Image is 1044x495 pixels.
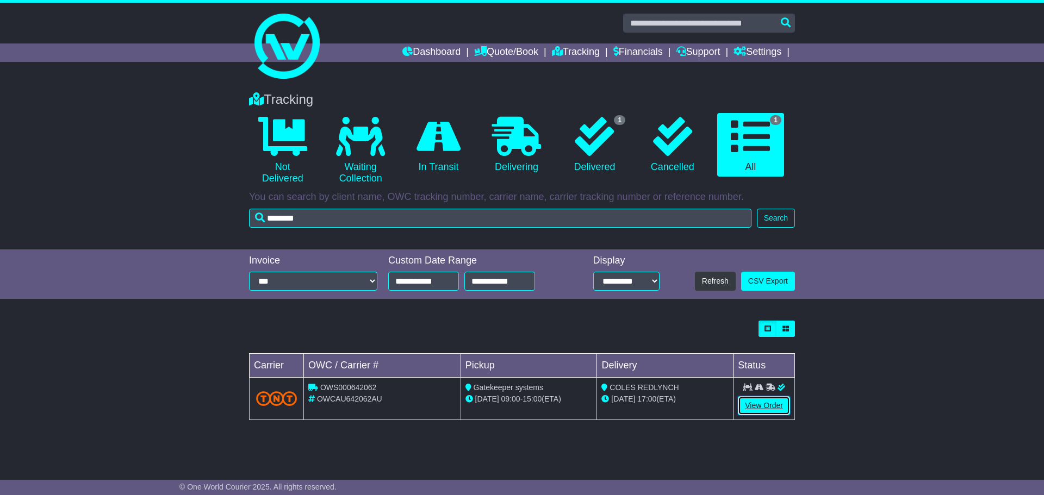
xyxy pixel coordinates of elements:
a: Settings [734,43,781,62]
div: Tracking [244,92,800,108]
a: CSV Export [741,272,795,291]
a: Cancelled [639,113,706,177]
div: Invoice [249,255,377,267]
a: Quote/Book [474,43,538,62]
div: Display [593,255,660,267]
td: OWC / Carrier # [304,354,461,378]
a: Support [676,43,720,62]
a: Dashboard [402,43,461,62]
span: 15:00 [523,394,542,403]
p: You can search by client name, OWC tracking number, carrier name, carrier tracking number or refe... [249,191,795,203]
a: In Transit [405,113,472,177]
span: OWS000642062 [320,383,377,392]
span: [DATE] [475,394,499,403]
span: OWCAU642062AU [317,394,382,403]
a: Financials [613,43,663,62]
div: Custom Date Range [388,255,563,267]
a: Waiting Collection [327,113,394,189]
td: Status [734,354,795,378]
div: - (ETA) [465,393,593,405]
img: TNT_Domestic.png [256,391,297,406]
a: Not Delivered [249,113,316,189]
span: 09:00 [501,394,520,403]
td: Pickup [461,354,597,378]
td: Carrier [250,354,304,378]
a: Tracking [552,43,600,62]
span: © One World Courier 2025. All rights reserved. [179,483,337,491]
div: (ETA) [601,393,729,405]
button: Search [757,209,795,228]
span: 1 [614,115,625,125]
span: COLES REDLYNCH [610,383,679,392]
span: 17:00 [637,394,656,403]
button: Refresh [695,272,736,291]
td: Delivery [597,354,734,378]
a: Delivering [483,113,550,177]
a: 1 All [717,113,784,177]
a: View Order [738,396,790,415]
a: 1 Delivered [561,113,628,177]
span: Gatekeeper systems [474,383,543,392]
span: [DATE] [611,394,635,403]
span: 1 [770,115,781,125]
